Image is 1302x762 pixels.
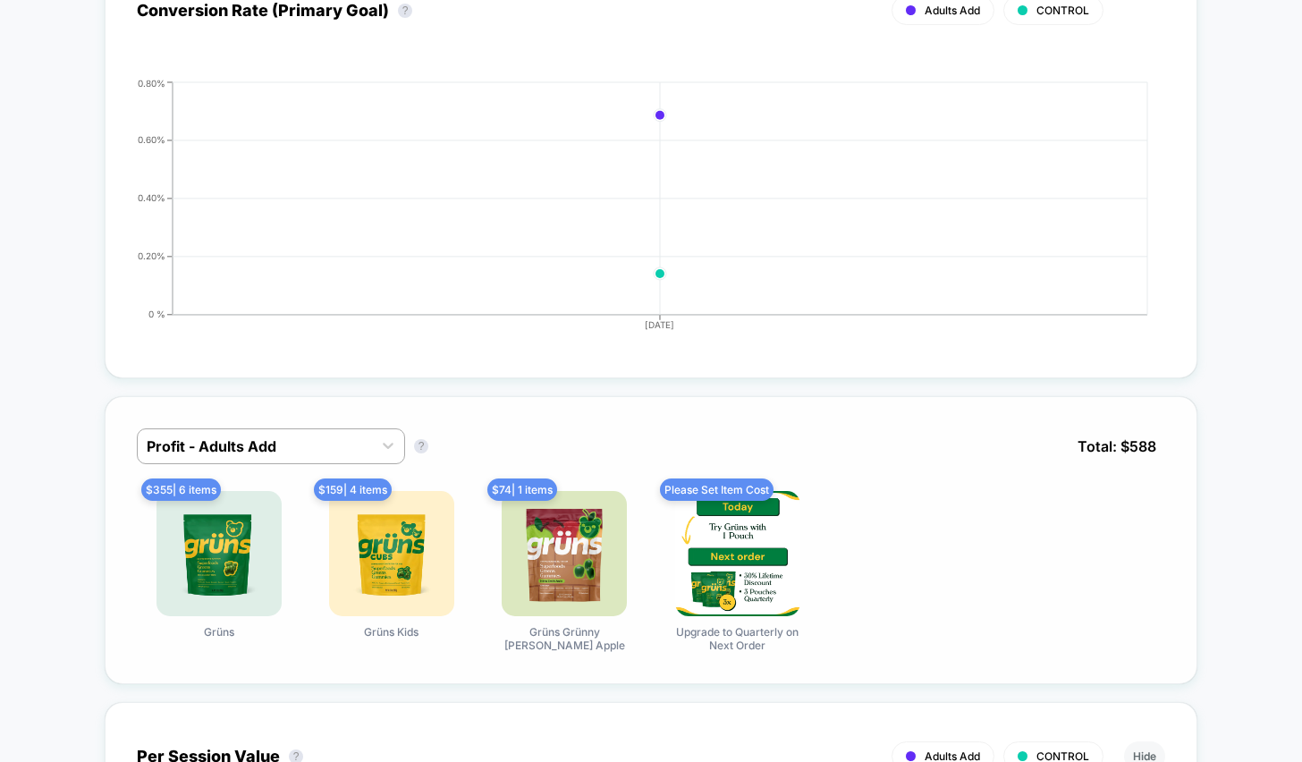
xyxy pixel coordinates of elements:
img: Grüns Grünny Smith Apple [502,491,627,616]
img: Upgrade to Quarterly on Next Order [675,491,800,616]
img: Grüns [156,491,282,616]
button: ? [398,4,412,18]
span: Grüns Grünny [PERSON_NAME] Apple [497,625,631,652]
tspan: [DATE] [646,319,675,330]
img: Grüns Kids [329,491,454,616]
div: CONVERSION_RATE [119,78,1147,346]
span: Total: $ 588 [1069,428,1165,464]
tspan: 0.80% [138,77,165,88]
button: ? [414,439,428,453]
span: $ 74 | 1 items [487,478,557,501]
span: Grüns [204,625,234,639]
span: Please Set Item Cost [660,478,774,501]
span: $ 159 | 4 items [314,478,392,501]
tspan: 0.20% [138,250,165,261]
span: Upgrade to Quarterly on Next Order [671,625,805,652]
tspan: 0.60% [138,134,165,145]
tspan: 0.40% [138,192,165,203]
span: Adults Add [925,4,980,17]
span: CONTROL [1036,4,1089,17]
tspan: 0 % [148,309,165,319]
span: Grüns Kids [364,625,418,639]
span: $ 355 | 6 items [141,478,221,501]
